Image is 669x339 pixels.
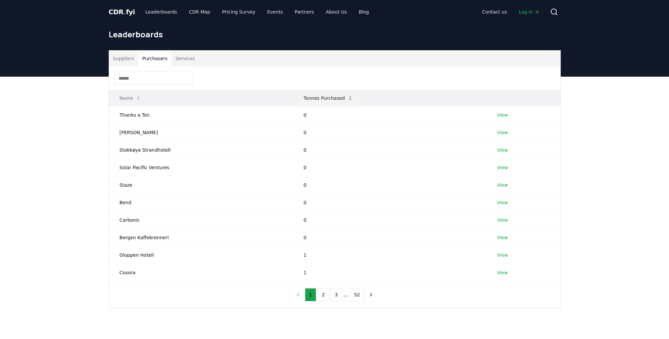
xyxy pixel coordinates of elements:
td: Bergen Kaffebrenneri [109,229,293,246]
button: Name [114,92,146,105]
td: Solar Pacific Ventures [109,159,293,176]
button: Purchasers [138,51,171,66]
button: 1 [305,288,316,301]
a: Blog [353,6,374,18]
a: View [497,129,508,136]
a: CDR.fyi [109,7,135,17]
td: Cosora [109,264,293,281]
td: 0 [293,194,487,211]
a: View [497,182,508,188]
nav: Main [477,6,544,18]
button: 52 [350,288,364,301]
span: . [124,8,126,16]
td: 1 [293,246,487,264]
a: Partners [289,6,319,18]
td: 1 [293,264,487,281]
span: CDR fyi [109,8,135,16]
a: View [497,234,508,241]
a: View [497,112,508,118]
a: Contact us [477,6,512,18]
a: View [497,164,508,171]
td: 0 [293,141,487,159]
button: Services [171,51,199,66]
td: 0 [293,124,487,141]
a: Pricing Survey [217,6,260,18]
span: Log in [519,9,539,15]
nav: Main [140,6,374,18]
li: ... [343,291,348,299]
a: Leaderboards [140,6,182,18]
button: 2 [317,288,329,301]
td: Stokkøya Strandhotell [109,141,293,159]
a: View [497,269,508,276]
a: About Us [320,6,352,18]
a: View [497,147,508,153]
a: View [497,252,508,258]
td: Bend [109,194,293,211]
a: CDR Map [184,6,215,18]
td: 0 [293,106,487,124]
a: View [497,199,508,206]
button: next page [365,288,377,301]
td: 0 [293,229,487,246]
td: Thanks a Ton [109,106,293,124]
a: Events [262,6,288,18]
td: 0 [293,211,487,229]
button: 3 [330,288,342,301]
a: View [497,217,508,223]
td: [PERSON_NAME] [109,124,293,141]
button: Tonnes Purchased [298,92,358,105]
td: Carbonic [109,211,293,229]
td: 0 [293,159,487,176]
a: Log in [513,6,544,18]
h1: Leaderboards [109,29,561,40]
button: Suppliers [109,51,138,66]
td: Gloppen Hotell [109,246,293,264]
td: Staze [109,176,293,194]
td: 0 [293,176,487,194]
